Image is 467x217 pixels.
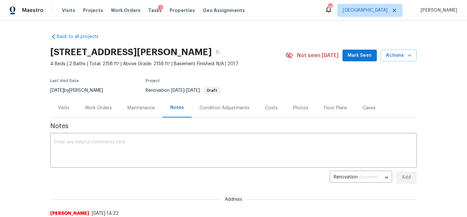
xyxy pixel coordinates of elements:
span: Last Visit Date [50,79,79,83]
div: Cases [363,105,376,111]
div: Work Orders [85,105,112,111]
span: [DATE] 14:22 [92,211,119,216]
a: Back to all projects [50,33,113,40]
span: Project [146,79,160,83]
div: by [PERSON_NAME] [50,87,111,94]
span: Draft [204,89,220,92]
div: Maintenance [127,105,155,111]
span: Visits [62,7,75,14]
div: 38 [328,4,332,10]
div: Costs [265,105,278,111]
span: Maestro [22,7,43,14]
div: Photos [293,105,308,111]
span: Mark Seen [348,52,372,60]
span: Work Orders [111,7,140,14]
span: Address [221,196,246,203]
button: Mark Seen [342,50,377,62]
span: - [171,88,200,93]
div: Condition Adjustments [199,105,249,111]
h2: [STREET_ADDRESS][PERSON_NAME] [50,49,212,55]
span: Projects [83,7,103,14]
span: Properties [170,7,195,14]
span: [DATE] [186,88,200,93]
span: Geo Assignments [203,7,245,14]
span: [DATE] [50,88,64,93]
span: Renovation [146,88,221,93]
div: Renovation (current) [330,170,392,186]
span: Not seen [DATE] [297,52,339,59]
div: 1 [158,5,163,11]
span: Actions [386,52,412,60]
div: Visits [58,105,69,111]
span: 4 Beds | 2 Baths | Total: 2158 ft² | Above Grade: 2158 ft² | Basement Finished: N/A | 2017 [50,61,285,67]
span: [PERSON_NAME] [50,210,89,217]
span: Notes [50,123,417,129]
span: [DATE] [171,88,185,93]
span: [GEOGRAPHIC_DATA] [343,7,388,14]
span: (current) [359,175,377,179]
div: Notes [170,104,184,111]
div: Floor Plans [324,105,347,111]
span: [PERSON_NAME] [418,7,457,14]
button: Copy Address [212,46,223,58]
span: Tasks [148,8,162,13]
button: Actions [381,50,417,62]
